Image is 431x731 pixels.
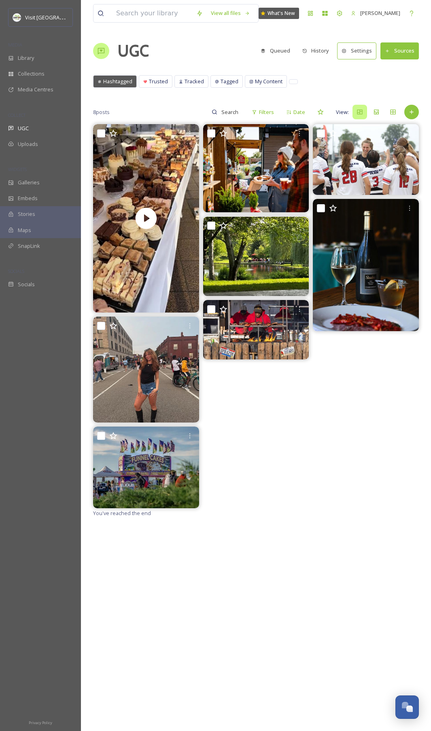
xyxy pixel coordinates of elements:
[103,78,132,85] span: Hashtagged
[217,104,244,120] input: Search
[18,179,40,186] span: Galleries
[313,199,419,331] img: 482731513_18483102070031743_8828638185135209140_n.jpg
[18,125,29,132] span: UGC
[8,268,24,274] span: SOCIALS
[313,124,419,194] img: 506288940_17848402953490536_2676693309336968814_n.jpg
[13,13,21,21] img: download.jpeg
[18,210,35,218] span: Stories
[117,39,149,63] a: UGC
[395,695,419,719] button: Open Chat
[337,42,380,59] a: Settings
[203,300,309,359] img: 501283425_18461587159076963_1591761387706808671_n.jpg
[298,43,338,59] a: History
[18,226,31,234] span: Maps
[337,42,376,59] button: Settings
[93,124,199,313] video: Our best St Ives by miles! Thank you!!! 🥰 #fyp #baking #farmersmarket #cake #brownie #foodporn #f...
[336,108,349,116] span: View:
[207,5,254,21] a: View all files
[257,43,298,59] a: Queued
[185,78,204,85] span: Tracked
[347,5,404,21] a: [PERSON_NAME]
[293,108,305,116] span: Date
[25,13,88,21] span: Visit [GEOGRAPHIC_DATA]
[221,78,238,85] span: Tagged
[29,720,52,725] span: Privacy Policy
[18,242,40,250] span: SnapLink
[255,78,282,85] span: My Content
[380,42,419,59] button: Sources
[93,317,199,423] img: 504445902_18507441946030814_3104828253963628237_n.jpg
[298,43,333,59] button: History
[8,112,25,118] span: COLLECT
[259,8,299,19] a: What's New
[112,4,192,22] input: Search your library
[93,427,199,508] img: 501426360_18461615374076963_7044768093494798938_n.jpg
[259,108,274,116] span: Filters
[93,108,110,116] span: 8 posts
[93,509,151,517] span: You've reached the end
[18,194,38,202] span: Embeds
[18,70,45,78] span: Collections
[18,86,53,93] span: Media Centres
[18,140,38,148] span: Uploads
[8,166,27,172] span: WIDGETS
[203,217,309,296] img: 505380314_10161303616613240_3141737906268485426_n.jpg
[93,124,199,313] img: thumbnail
[18,281,35,288] span: Socials
[257,43,294,59] button: Queued
[360,9,400,17] span: [PERSON_NAME]
[8,42,22,48] span: MEDIA
[203,124,309,212] img: 469520229_18428601550073741_2638816915584616352_n.jpg
[149,78,168,85] span: Trusted
[29,717,52,727] a: Privacy Policy
[18,54,34,62] span: Library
